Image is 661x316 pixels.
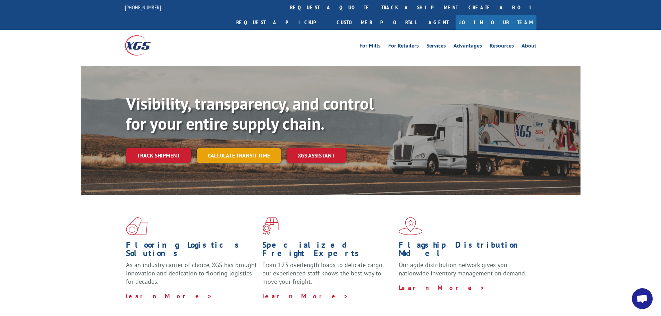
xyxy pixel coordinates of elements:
b: Visibility, transparency, and control for your entire supply chain. [126,93,374,134]
a: Calculate transit time [197,148,281,163]
a: XGS ASSISTANT [287,148,346,163]
a: Learn More > [399,284,485,292]
img: xgs-icon-total-supply-chain-intelligence-red [126,217,147,235]
a: Join Our Team [456,15,536,30]
a: For Retailers [388,43,419,51]
a: Customer Portal [331,15,422,30]
div: Open chat [632,288,653,309]
h1: Flagship Distribution Model [399,241,530,261]
a: Advantages [454,43,482,51]
h1: Specialized Freight Experts [262,241,393,261]
a: About [522,43,536,51]
a: Request a pickup [231,15,331,30]
a: [PHONE_NUMBER] [125,4,161,11]
a: For Mills [359,43,381,51]
a: Agent [422,15,456,30]
h1: Flooring Logistics Solutions [126,241,257,261]
img: xgs-icon-focused-on-flooring-red [262,217,279,235]
span: As an industry carrier of choice, XGS has brought innovation and dedication to flooring logistics... [126,261,257,285]
a: Track shipment [126,148,191,163]
a: Learn More > [126,292,212,300]
a: Learn More > [262,292,349,300]
span: Our agile distribution network gives you nationwide inventory management on demand. [399,261,526,277]
p: From 123 overlength loads to delicate cargo, our experienced staff knows the best way to move you... [262,261,393,292]
a: Services [426,43,446,51]
a: Resources [490,43,514,51]
img: xgs-icon-flagship-distribution-model-red [399,217,423,235]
